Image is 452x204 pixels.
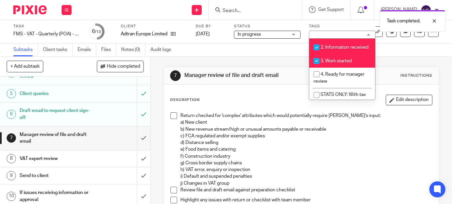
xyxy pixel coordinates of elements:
span: [DATE] [196,32,210,36]
p: Review file and draft email against preparation checklist [180,187,432,193]
h1: VAT expert review [20,154,93,164]
p: Task completed. [387,18,420,24]
div: 8 [7,154,16,163]
div: 10 [7,192,16,201]
p: Description [170,97,200,103]
a: Audit logs [150,43,176,56]
h1: Draft email to request client sign-off [20,106,93,123]
h1: Manager review of file and draft email [20,130,93,147]
h1: Send to client [20,171,93,181]
span: STATS ONLY: With tax [321,92,366,97]
div: FMS - VAT - Quarterly (POA) - May - July, 2025 [13,31,80,37]
div: 6 [92,28,101,35]
div: 9 [7,171,16,180]
a: Emails [78,43,96,56]
button: Hide completed [97,61,144,72]
img: svg%3E [421,5,431,15]
span: 2. Information received [321,45,368,50]
div: 6 [7,110,16,119]
div: 7 [7,133,16,143]
label: Due by [196,24,226,29]
h1: Manager review of file and draft email [184,72,316,79]
span: In progress [238,32,261,37]
a: Notes (0) [121,43,145,56]
p: Return checked for 'complex' attributes which would potentially require [PERSON_NAME]'s input: a)... [180,112,432,180]
p: Highlight any issues with return or checklist with team member [180,197,432,203]
p: Adtran Europe Limited [121,31,167,37]
div: 5 [7,89,16,98]
label: Task [13,24,80,29]
a: Subtasks [13,43,38,56]
img: Pixie [13,5,47,14]
div: 7 [170,70,181,81]
label: Client [121,24,187,29]
small: /13 [95,30,101,34]
span: 4. Ready for manager review [314,72,364,84]
div: FMS - VAT - Quarterly (POA) - [DATE] - [DATE] [13,31,80,37]
a: Client tasks [43,43,73,56]
span: 3. Work started [321,59,352,63]
button: + Add subtask [7,61,43,72]
button: Edit description [386,95,432,105]
a: Files [101,43,116,56]
span: Hide completed [107,64,140,69]
input: Search [222,8,282,14]
p: j) Changes in VAT group [180,180,432,187]
h1: Client queries [20,89,93,99]
div: Instructions [400,73,432,78]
